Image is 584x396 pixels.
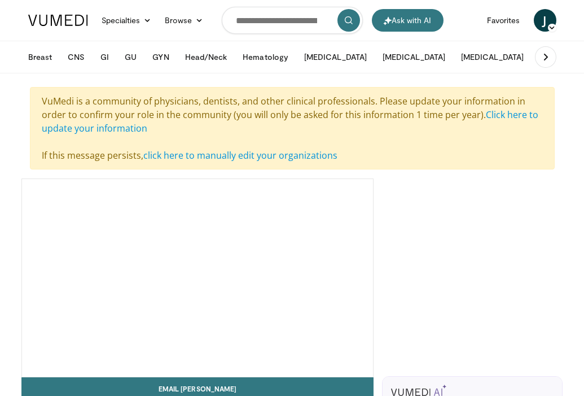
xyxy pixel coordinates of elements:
a: Browse [158,9,210,32]
img: VuMedi Logo [28,15,88,26]
button: [MEDICAL_DATA] [454,46,530,68]
a: J [534,9,556,32]
button: [MEDICAL_DATA] [297,46,374,68]
a: Favorites [480,9,527,32]
img: vumedi-ai-logo.svg [391,385,446,396]
button: Ask with AI [372,9,444,32]
button: CNS [61,46,91,68]
button: GYN [146,46,175,68]
button: Hematology [236,46,295,68]
button: GI [94,46,116,68]
a: Specialties [95,9,159,32]
div: VuMedi is a community of physicians, dentists, and other clinical professionals. Please update yo... [30,87,555,169]
input: Search topics, interventions [222,7,363,34]
button: GU [118,46,143,68]
a: click here to manually edit your organizations [143,149,337,162]
video-js: Video Player [22,179,374,377]
button: [MEDICAL_DATA] [376,46,452,68]
button: Head/Neck [178,46,234,68]
button: Breast [21,46,59,68]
